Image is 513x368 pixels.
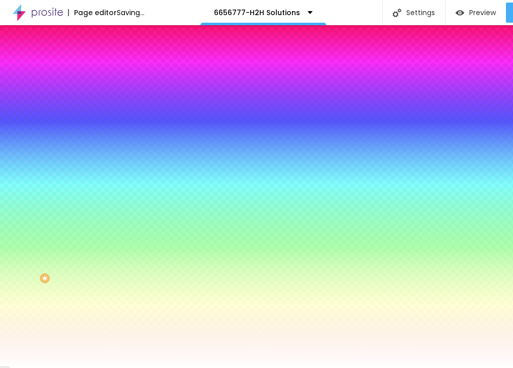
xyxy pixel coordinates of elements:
div: Saving... [117,9,144,16]
img: Icone [393,9,401,17]
button: Preview [446,3,506,23]
div: Page editor [68,9,117,16]
img: view-1.svg [456,9,464,17]
p: 6656777-H2H Solutions [214,9,300,16]
span: Preview [469,9,496,17]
